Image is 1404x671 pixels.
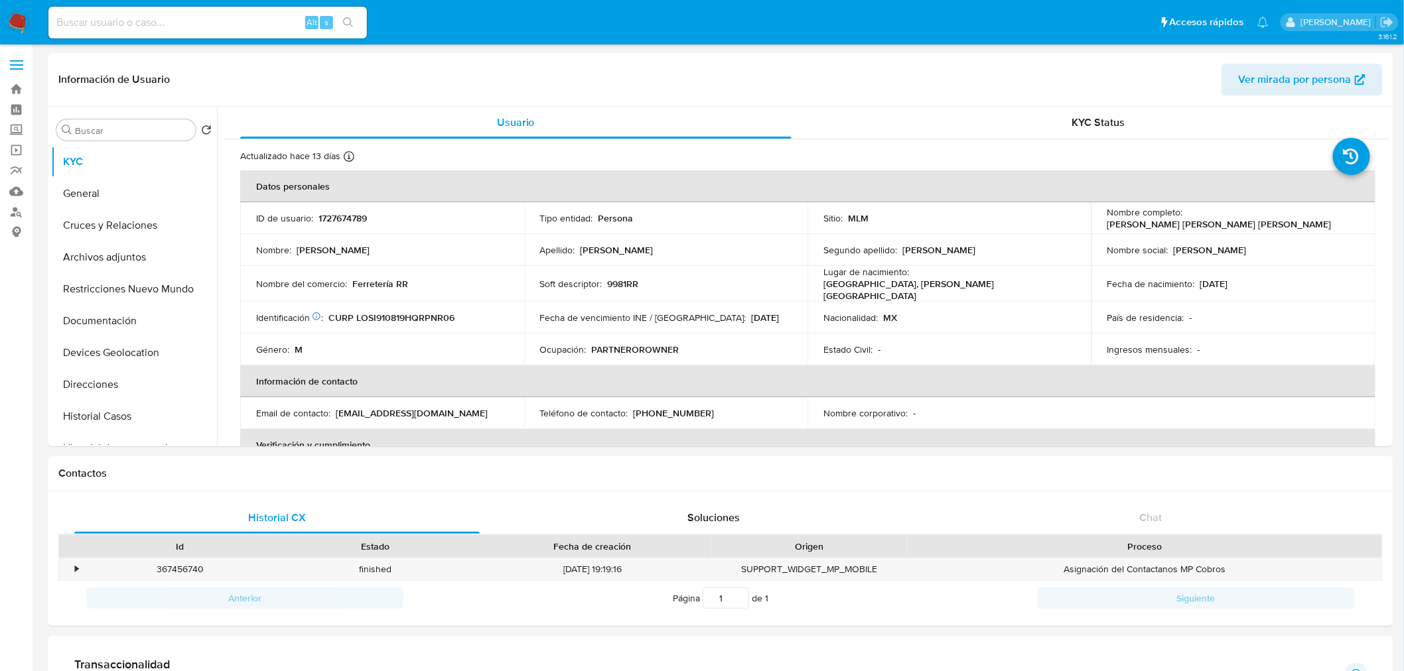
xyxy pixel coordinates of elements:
p: Nombre social : [1107,244,1168,256]
p: 9981RR [608,278,639,290]
div: Asignación del Contactanos MP Cobros [907,558,1382,580]
div: Id [92,540,268,553]
p: Ingresos mensuales : [1107,343,1192,355]
button: General [51,178,217,210]
p: MLM [848,212,869,224]
p: Persona [598,212,634,224]
div: Proceso [916,540,1373,553]
div: [DATE] 19:19:16 [472,558,712,580]
button: Historial Casos [51,400,217,432]
p: [EMAIL_ADDRESS][DOMAIN_NAME] [336,407,488,419]
input: Buscar usuario o caso... [48,14,367,31]
p: Soft descriptor : [540,278,602,290]
span: 1 [765,591,768,605]
p: [PERSON_NAME] [581,244,654,256]
button: Ver mirada por persona [1222,64,1383,95]
p: M [295,343,303,355]
span: Alt [307,16,317,29]
p: Nombre completo : [1107,206,1183,218]
input: Buscar [75,125,190,137]
p: [PERSON_NAME] [1174,244,1247,256]
p: Nombre : [256,244,291,256]
p: Teléfono de contacto : [540,407,628,419]
p: 1727674789 [318,212,367,224]
button: Documentación [51,305,217,337]
p: Género : [256,343,289,355]
button: Siguiente [1038,587,1355,609]
p: [PERSON_NAME] [902,244,975,256]
div: Estado [287,540,463,553]
p: Lugar de nacimiento : [823,266,909,278]
p: Fecha de nacimiento : [1107,278,1195,290]
button: Buscar [62,125,72,135]
span: Soluciones [688,510,740,525]
a: Salir [1380,15,1394,29]
button: Restricciones Nuevo Mundo [51,273,217,305]
p: [DATE] [1200,278,1228,290]
p: Ferretería RR [352,278,408,290]
h1: Información de Usuario [58,73,170,86]
p: Sitio : [823,212,843,224]
th: Información de contacto [240,365,1375,397]
th: Datos personales [240,170,1375,202]
p: [GEOGRAPHIC_DATA], [PERSON_NAME][GEOGRAPHIC_DATA] [823,278,1070,302]
p: Estado Civil : [823,343,873,355]
p: - [1190,312,1192,324]
p: Apellido : [540,244,575,256]
div: SUPPORT_WIDGET_MP_MOBILE [712,558,907,580]
button: Archivos adjuntos [51,241,217,273]
p: CURP LOSI910819HQRPNR06 [328,312,455,324]
div: finished [277,558,472,580]
button: Historial de conversaciones [51,432,217,464]
p: MX [883,312,897,324]
p: Fecha de vencimiento INE / [GEOGRAPHIC_DATA] : [540,312,746,324]
span: KYC Status [1072,115,1125,130]
div: 367456740 [82,558,277,580]
p: Identificación : [256,312,323,324]
span: Ver mirada por persona [1239,64,1352,95]
span: Usuario [497,115,535,130]
div: • [75,563,78,576]
h1: Contactos [58,467,1383,480]
p: [DATE] [752,312,780,324]
p: Nombre del comercio : [256,278,347,290]
p: - [878,343,880,355]
p: Tipo entidad : [540,212,593,224]
p: Nacionalidad : [823,312,878,324]
span: Chat [1140,510,1162,525]
p: Nombre corporativo : [823,407,908,419]
button: Cruces y Relaciones [51,210,217,241]
a: Notificaciones [1257,17,1269,28]
p: [PERSON_NAME] [PERSON_NAME] [PERSON_NAME] [1107,218,1332,230]
p: País de residencia : [1107,312,1184,324]
button: Direcciones [51,369,217,400]
button: Devices Geolocation [51,337,217,369]
p: Actualizado hace 13 días [240,150,340,162]
p: Segundo apellido : [823,244,897,256]
th: Verificación y cumplimiento [240,429,1375,461]
span: Historial CX [248,510,306,525]
button: Volver al orden por defecto [201,125,212,139]
div: Fecha de creación [482,540,703,553]
span: Página de [673,587,768,609]
p: Email de contacto : [256,407,330,419]
button: KYC [51,146,217,178]
span: s [324,16,328,29]
p: Ocupación : [540,343,587,355]
div: Origen [721,540,898,553]
p: [PERSON_NAME] [297,244,370,256]
span: Accesos rápidos [1170,15,1244,29]
p: - [1198,343,1200,355]
button: Anterior [86,587,403,609]
p: fernando.ftapiamartinez@mercadolibre.com.mx [1300,16,1375,29]
p: PARTNEROROWNER [592,343,679,355]
p: ID de usuario : [256,212,313,224]
p: - [913,407,916,419]
p: [PHONE_NUMBER] [634,407,715,419]
button: search-icon [334,13,362,32]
